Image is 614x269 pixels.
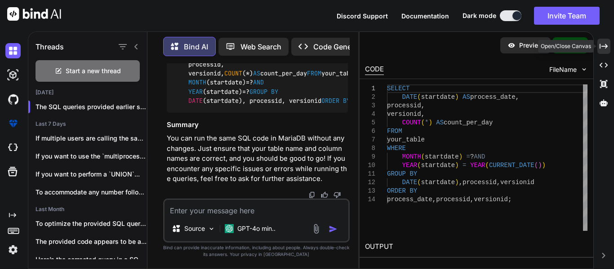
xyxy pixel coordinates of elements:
[421,162,455,169] span: startdate
[470,153,474,160] span: ?
[455,162,458,169] span: )
[421,153,425,160] span: (
[402,119,421,126] span: COUNT
[246,79,249,87] span: =
[5,67,21,83] img: darkAi-studio
[538,162,542,169] span: )
[485,162,489,169] span: (
[436,119,444,126] span: AS
[365,136,375,144] div: 7
[66,66,121,75] span: Start a new thread
[365,64,384,75] div: CODE
[329,225,338,234] img: icon
[253,69,260,77] span: AS
[402,93,418,101] span: DATE
[237,224,276,233] p: GPT-4o min..
[387,110,421,118] span: versionid
[36,255,147,264] p: Here’s the corrected query in a SQL-like...
[470,162,485,169] span: YEAR
[463,162,466,169] span: =
[387,196,432,203] span: process_date
[5,92,21,107] img: githubDark
[474,196,508,203] span: versionid
[417,179,421,186] span: (
[36,237,147,246] p: The provided code appears to be a...
[240,41,281,52] p: Web Search
[365,93,375,101] div: 2
[401,11,449,21] button: Documentation
[459,179,463,186] span: ,
[5,140,21,155] img: cloudideIcon
[307,69,321,77] span: FROM
[313,41,368,52] p: Code Generator
[224,69,242,77] span: COUNT
[311,224,321,234] img: attachment
[463,179,497,186] span: processid
[337,12,388,20] span: Discord Support
[365,127,375,136] div: 6
[36,102,147,111] p: The SQL queries provided earlier should ...
[184,41,208,52] p: Bind AI
[534,162,538,169] span: (
[387,145,406,152] span: WHERE
[188,88,203,96] span: YEAR
[365,153,375,161] div: 9
[474,153,485,160] span: AND
[402,162,418,169] span: YEAR
[360,236,593,257] h2: OUTPUT
[308,191,316,198] img: copy
[188,79,206,87] span: MONTH
[417,162,421,169] span: (
[5,116,21,131] img: premium
[5,242,21,257] img: settings
[28,206,147,213] h2: Last Month
[542,162,546,169] span: )
[549,65,577,74] span: FileName
[343,97,350,105] span: BY
[402,153,421,160] span: MONTH
[387,102,421,109] span: processid
[167,120,348,130] h3: Summary
[36,152,147,161] p: If you want to use the `multiprocessing`...
[463,11,496,20] span: Dark mode
[28,89,147,96] h2: [DATE]
[321,97,339,105] span: ORDER
[387,128,402,135] span: FROM
[36,188,147,197] p: To accommodate any number followed by either...
[249,88,267,96] span: GROUP
[425,153,459,160] span: startdate
[7,7,61,21] img: Bind AI
[444,119,493,126] span: count_per_day
[497,179,500,186] span: ,
[334,191,341,198] img: dislike
[365,187,375,195] div: 13
[337,11,388,21] button: Discord Support
[489,162,534,169] span: CURRENT_DATE
[417,93,421,101] span: (
[455,179,458,186] span: )
[387,85,409,92] span: SELECT
[36,134,147,143] p: If multiple users are calling the same...
[459,153,463,160] span: )
[421,179,455,186] span: startdate
[409,187,417,194] span: BY
[365,195,375,204] div: 14
[36,41,64,52] h1: Threads
[36,170,147,179] p: If you want to perform a `UNION`...
[36,219,147,228] p: To optimize the provided SQL query while...
[436,196,470,203] span: processid
[184,224,205,233] p: Source
[253,79,264,87] span: AND
[421,110,425,118] span: ,
[163,244,350,258] p: Bind can provide inaccurate information, including about people. Always double-check its answers....
[463,93,470,101] span: AS
[387,170,406,177] span: GROUP
[455,93,458,101] span: )
[365,178,375,187] div: 12
[387,136,425,143] span: your_table
[508,196,512,203] span: ;
[507,41,516,49] img: preview
[208,225,215,233] img: Pick Models
[365,119,375,127] div: 5
[242,88,246,96] span: =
